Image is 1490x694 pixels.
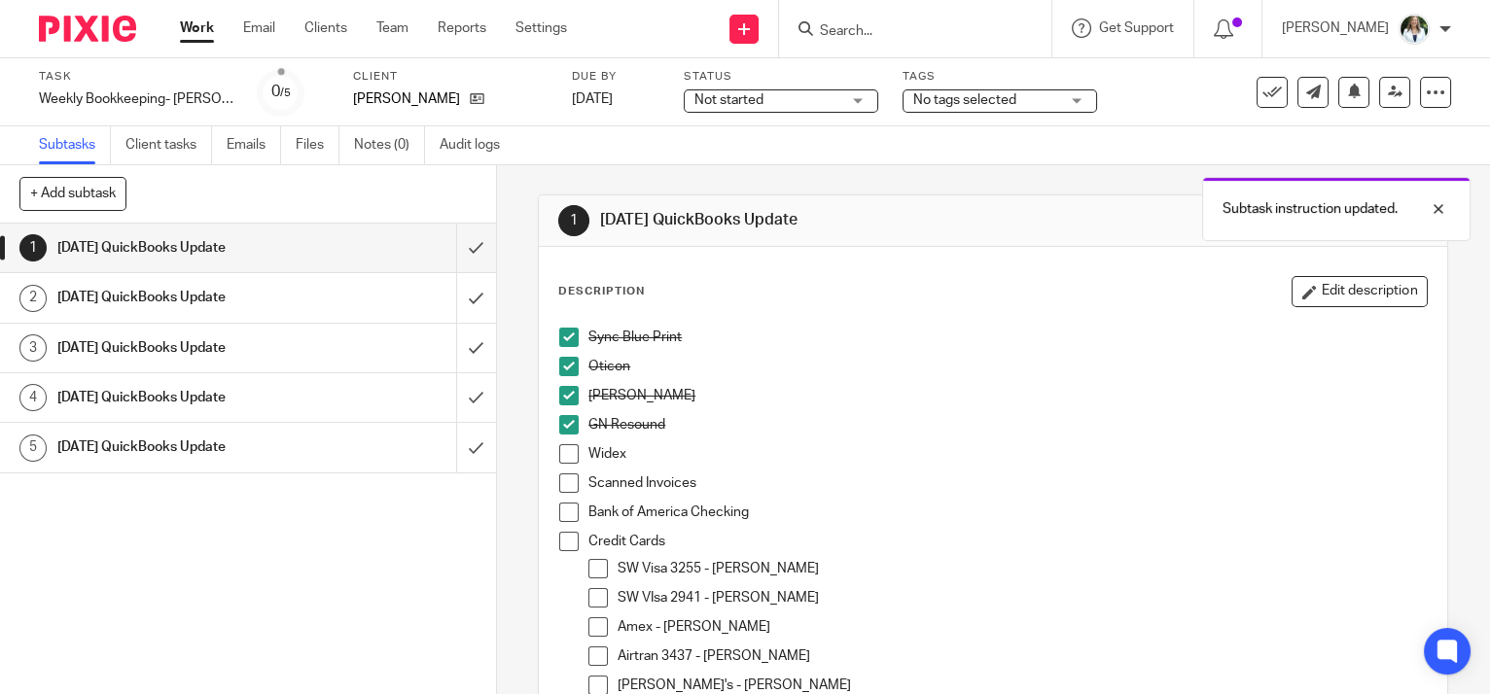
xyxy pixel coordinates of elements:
div: 2 [19,285,47,312]
p: Oticon [588,357,1427,376]
p: SW VIsa 2941 - [PERSON_NAME] [618,588,1427,607]
h1: [DATE] QuickBooks Update [57,283,310,312]
a: Files [296,126,339,164]
button: Edit description [1292,276,1428,307]
img: Pixie [39,16,136,42]
div: 1 [558,205,589,236]
p: Widex [588,444,1427,464]
a: Emails [227,126,281,164]
a: Team [376,18,408,38]
span: [DATE] [572,92,613,106]
p: SW Visa 3255 - [PERSON_NAME] [618,559,1427,578]
div: 0 [271,81,291,103]
label: Status [684,69,878,85]
div: Weekly Bookkeeping- [PERSON_NAME] [39,89,233,109]
a: Email [243,18,275,38]
p: Amex - [PERSON_NAME] [618,617,1427,637]
h1: [DATE] QuickBooks Update [57,233,310,262]
a: Notes (0) [354,126,425,164]
p: Scanned Invoices [588,473,1427,493]
span: Not started [694,93,763,107]
a: Audit logs [440,126,514,164]
p: GN Resound [588,415,1427,434]
label: Client [353,69,548,85]
div: 5 [19,434,47,462]
p: [PERSON_NAME] [588,386,1427,405]
a: Clients [304,18,347,38]
h1: [DATE] QuickBooks Update [57,333,310,363]
p: [PERSON_NAME] [353,89,460,109]
h1: [DATE] QuickBooks Update [600,210,1035,230]
label: Due by [572,69,659,85]
div: 3 [19,334,47,362]
a: Subtasks [39,126,111,164]
button: + Add subtask [19,177,126,210]
div: 4 [19,384,47,411]
small: /5 [280,87,291,98]
h1: [DATE] QuickBooks Update [57,433,310,462]
a: Reports [438,18,486,38]
h1: [DATE] QuickBooks Update [57,383,310,412]
p: Airtran 3437 - [PERSON_NAME] [618,646,1427,666]
div: 1 [19,234,47,261]
a: Work [180,18,214,38]
p: Description [558,284,645,299]
label: Task [39,69,233,85]
p: Credit Cards [588,532,1427,551]
div: Weekly Bookkeeping- Petruzzi [39,89,233,109]
img: Robynn%20Maedl%20-%202025.JPG [1399,14,1430,45]
p: Subtask instruction updated. [1223,199,1398,219]
a: Settings [515,18,567,38]
a: Client tasks [125,126,212,164]
p: Bank of America Checking [588,503,1427,522]
p: Sync Blue Print [588,328,1427,347]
